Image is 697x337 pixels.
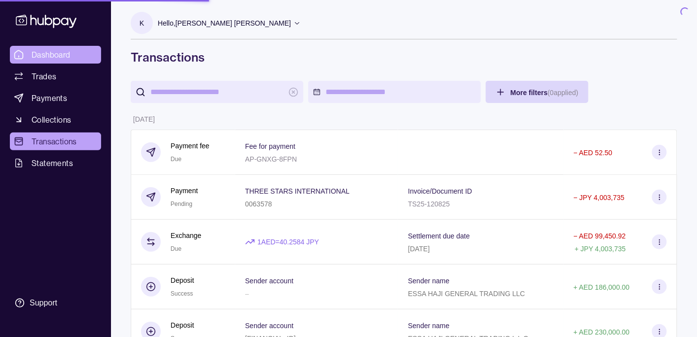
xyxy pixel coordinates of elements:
[245,142,295,150] p: Fee for payment
[150,81,284,103] input: search
[574,194,625,202] p: − JPY 4,003,735
[245,187,350,195] p: THREE STARS INTERNATIONAL
[32,92,67,104] span: Payments
[32,70,56,82] span: Trades
[10,111,101,129] a: Collections
[408,277,449,285] p: Sender name
[574,283,630,291] p: + AED 186,000.00
[245,322,293,330] p: Sender account
[10,293,101,313] a: Support
[245,290,249,298] p: –
[171,275,194,286] p: Deposit
[574,328,630,336] p: + AED 230,000.00
[171,201,192,207] span: Pending
[171,230,201,241] p: Exchange
[511,89,579,97] span: More filters
[408,200,450,208] p: TS25-120825
[32,135,77,147] span: Transactions
[131,49,677,65] h1: Transactions
[158,18,291,29] p: Hello, [PERSON_NAME] [PERSON_NAME]
[171,290,193,297] span: Success
[408,322,449,330] p: Sender name
[257,236,319,247] p: 1 AED = 40.2584 JPY
[10,133,101,150] a: Transactions
[133,115,155,123] p: [DATE]
[548,89,578,97] p: ( 0 applied)
[171,245,182,252] span: Due
[30,298,57,308] div: Support
[10,89,101,107] a: Payments
[575,245,626,253] p: + JPY 4,003,735
[32,157,73,169] span: Statements
[245,200,272,208] p: 0063578
[486,81,588,103] button: More filters(0applied)
[32,49,71,61] span: Dashboard
[408,187,472,195] p: Invoice/Document ID
[245,277,293,285] p: Sender account
[10,46,101,64] a: Dashboard
[574,149,613,157] p: − AED 52.50
[171,140,210,151] p: Payment fee
[140,18,144,29] p: K
[245,155,297,163] p: AP-GNXG-8FPN
[408,245,430,253] p: [DATE]
[171,156,182,163] span: Due
[32,114,71,126] span: Collections
[408,232,470,240] p: Settlement due date
[171,185,198,196] p: Payment
[408,290,525,298] p: ESSA HAJI GENERAL TRADING LLC
[574,232,626,240] p: − AED 99,450.92
[10,67,101,85] a: Trades
[171,320,194,331] p: Deposit
[10,154,101,172] a: Statements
